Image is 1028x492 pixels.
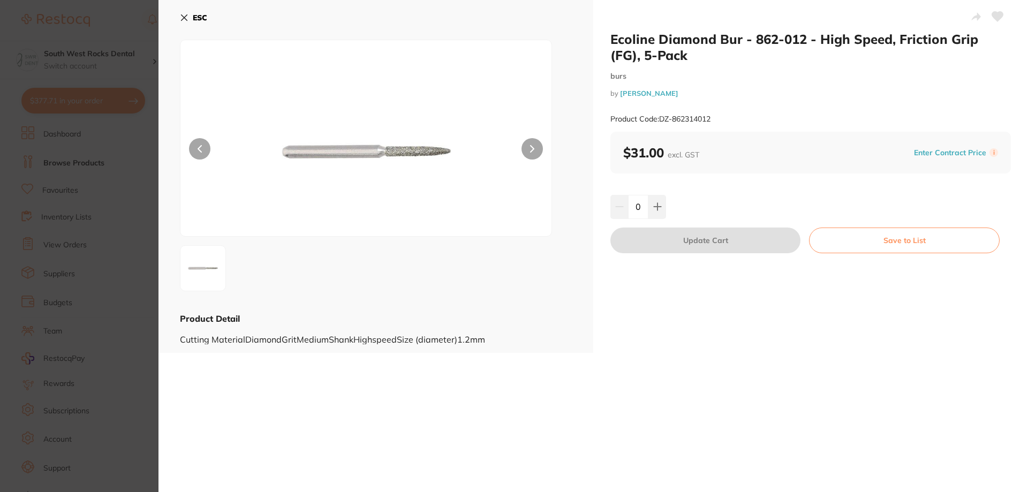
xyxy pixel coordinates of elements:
[610,89,1011,97] small: by
[989,148,998,157] label: i
[255,67,478,236] img: NDAxMi5qcGc
[184,249,222,287] img: NDAxMi5qcGc
[180,9,207,27] button: ESC
[809,228,1000,253] button: Save to List
[668,150,699,160] span: excl. GST
[610,228,800,253] button: Update Cart
[180,324,572,344] div: Cutting MaterialDiamondGritMediumShankHighspeedSize (diameter)1.2mm
[623,145,699,161] b: $31.00
[610,115,710,124] small: Product Code: DZ-862314012
[620,89,678,97] a: [PERSON_NAME]
[193,13,207,22] b: ESC
[180,313,240,324] b: Product Detail
[911,148,989,158] button: Enter Contract Price
[610,31,1011,63] h2: Ecoline Diamond Bur - 862-012 - High Speed, Friction Grip (FG), 5-Pack
[610,72,1011,81] small: burs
